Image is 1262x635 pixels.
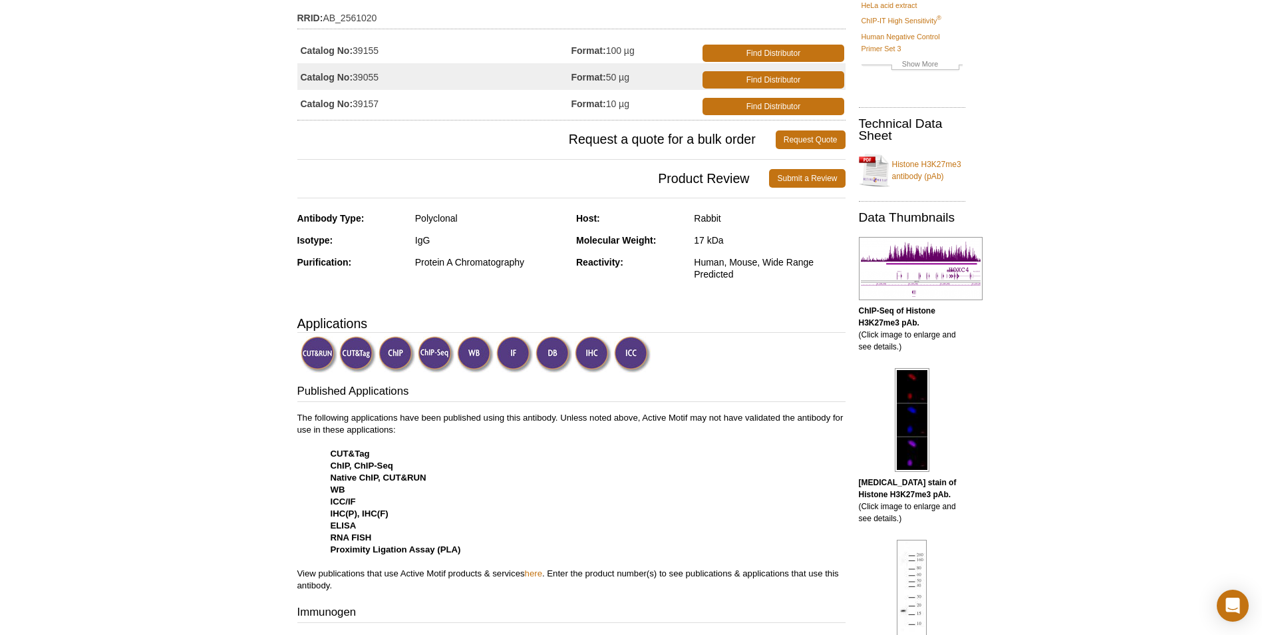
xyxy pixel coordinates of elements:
[703,98,844,115] a: Find Distributor
[297,604,846,623] h3: Immunogen
[297,37,571,63] td: 39155
[339,336,376,373] img: CUT&Tag Validated
[297,90,571,116] td: 39157
[859,477,965,525] p: (Click image to enlarge and see details.)
[859,478,957,499] b: [MEDICAL_DATA] stain of Histone H3K27me3 pAb.
[694,212,845,224] div: Rabbit
[862,31,963,55] a: Human Negative Control Primer Set 3
[331,485,345,495] strong: WB
[301,71,353,83] strong: Catalog No:
[703,45,844,62] a: Find Distributor
[331,509,389,519] strong: IHC(P), IHC(F)
[297,169,770,188] span: Product Review
[297,12,323,24] strong: RRID:
[571,71,606,83] strong: Format:
[694,256,845,280] div: Human, Mouse, Wide Range Predicted
[862,58,963,73] a: Show More
[694,234,845,246] div: 17 kDa
[571,98,606,110] strong: Format:
[297,257,352,268] strong: Purification:
[297,4,846,25] td: AB_2561020
[571,37,701,63] td: 100 µg
[859,237,983,300] img: Histone H3K27me3 antibody (pAb) tested by ChIP-Seq.
[776,130,846,149] a: Request Quote
[525,568,542,578] a: here
[331,449,370,459] strong: CUT&Tag
[331,473,426,483] strong: Native ChIP, CUT&RUN
[331,497,356,507] strong: ICC/IF
[331,521,357,530] strong: ELISA
[297,213,365,224] strong: Antibody Type:
[859,118,965,142] h2: Technical Data Sheet
[859,305,965,353] p: (Click image to enlarge and see details.)
[331,461,393,471] strong: ChIP, ChIP-Seq
[301,98,353,110] strong: Catalog No:
[297,412,846,592] p: The following applications have been published using this antibody. Unless noted above, Active Mo...
[769,169,845,188] a: Submit a Review
[575,336,611,373] img: Immunohistochemistry Validated
[297,63,571,90] td: 39055
[297,130,776,149] span: Request a quote for a bulk order
[703,71,844,89] a: Find Distributor
[496,336,533,373] img: Immunofluorescence Validated
[576,257,623,268] strong: Reactivity:
[1217,590,1249,622] div: Open Intercom Messenger
[571,63,701,90] td: 50 µg
[457,336,494,373] img: Western Blot Validated
[536,336,572,373] img: Dot Blot Validated
[614,336,651,373] img: Immunocytochemistry Validated
[576,213,600,224] strong: Host:
[576,235,656,246] strong: Molecular Weight:
[415,234,566,246] div: IgG
[937,15,941,22] sup: ®
[301,45,353,57] strong: Catalog No:
[379,336,415,373] img: ChIP Validated
[331,532,372,542] strong: RNA FISH
[418,336,454,373] img: ChIP-Seq Validated
[331,544,461,554] strong: Proximity Ligation Assay (PLA)
[415,212,566,224] div: Polyclonal
[297,383,846,402] h3: Published Applications
[571,45,606,57] strong: Format:
[862,15,941,27] a: ChIP-IT High Sensitivity®
[297,235,333,246] strong: Isotype:
[859,306,935,327] b: ChIP-Seq of Histone H3K27me3 pAb.
[859,150,965,190] a: Histone H3K27me3 antibody (pAb)
[301,336,337,373] img: CUT&RUN Validated
[571,90,701,116] td: 10 µg
[859,212,965,224] h2: Data Thumbnails
[415,256,566,268] div: Protein A Chromatography
[297,314,846,333] h3: Applications
[895,368,929,472] img: Histone H3K27me3 antibody (pAb) tested by immunofluorescence.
